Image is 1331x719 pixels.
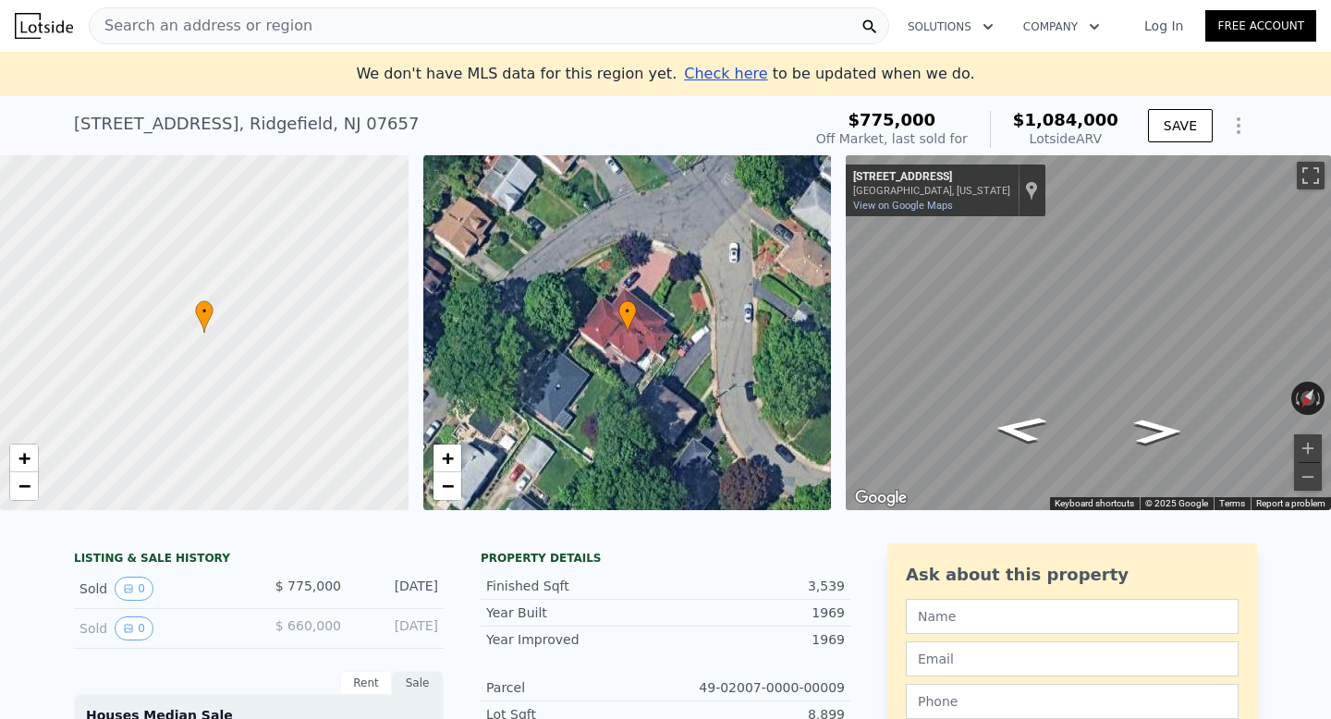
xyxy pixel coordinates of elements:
[15,13,73,39] img: Lotside
[665,577,845,595] div: 3,539
[1055,497,1134,510] button: Keyboard shortcuts
[618,300,637,333] div: •
[1297,162,1325,189] button: Toggle fullscreen view
[90,15,312,37] span: Search an address or region
[1148,109,1213,142] button: SAVE
[74,111,419,137] div: [STREET_ADDRESS] , Ridgefield , NJ 07657
[115,616,153,640] button: View historical data
[906,599,1239,634] input: Name
[853,185,1010,197] div: [GEOGRAPHIC_DATA], [US_STATE]
[356,63,974,85] div: We don't have MLS data for this region yet.
[74,551,444,569] div: LISTING & SALE HISTORY
[18,474,31,497] span: −
[1220,107,1257,144] button: Show Options
[10,472,38,500] a: Zoom out
[441,474,453,497] span: −
[275,618,341,633] span: $ 660,000
[1114,413,1202,449] path: Go Southwest, Chestnut St
[441,446,453,469] span: +
[486,678,665,697] div: Parcel
[1013,110,1118,129] span: $1,084,000
[846,155,1331,510] div: Map
[1025,180,1038,201] a: Show location on map
[481,551,850,566] div: Property details
[850,486,911,510] img: Google
[1293,381,1323,416] button: Reset the view
[433,445,461,472] a: Zoom in
[816,129,968,148] div: Off Market, last sold for
[486,603,665,622] div: Year Built
[433,472,461,500] a: Zoom out
[1315,382,1325,415] button: Rotate clockwise
[1294,463,1322,491] button: Zoom out
[906,684,1239,719] input: Phone
[18,446,31,469] span: +
[10,445,38,472] a: Zoom in
[486,630,665,649] div: Year Improved
[79,577,244,601] div: Sold
[684,63,974,85] div: to be updated when we do.
[1145,498,1208,508] span: © 2025 Google
[665,678,845,697] div: 49-02007-0000-00009
[684,65,767,82] span: Check here
[1008,10,1115,43] button: Company
[1256,498,1325,508] a: Report a problem
[893,10,1008,43] button: Solutions
[906,641,1239,676] input: Email
[665,603,845,622] div: 1969
[846,155,1331,510] div: Street View
[1294,434,1322,462] button: Zoom in
[971,409,1069,448] path: Go Northeast, Chestnut St
[1219,498,1245,508] a: Terms (opens in new tab)
[665,630,845,649] div: 1969
[853,170,1010,185] div: [STREET_ADDRESS]
[392,671,444,695] div: Sale
[1013,129,1118,148] div: Lotside ARV
[1205,10,1316,42] a: Free Account
[1122,17,1205,35] a: Log In
[275,579,341,593] span: $ 775,000
[195,300,214,333] div: •
[850,486,911,510] a: Open this area in Google Maps (opens a new window)
[853,200,953,212] a: View on Google Maps
[1291,382,1301,415] button: Rotate counterclockwise
[356,616,438,640] div: [DATE]
[486,577,665,595] div: Finished Sqft
[906,562,1239,588] div: Ask about this property
[115,577,153,601] button: View historical data
[618,303,637,320] span: •
[356,577,438,601] div: [DATE]
[79,616,244,640] div: Sold
[195,303,214,320] span: •
[340,671,392,695] div: Rent
[849,110,936,129] span: $775,000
